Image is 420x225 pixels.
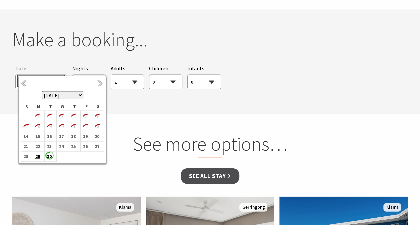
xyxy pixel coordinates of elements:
i: 1 [33,112,42,121]
i: 2 [45,112,53,121]
span: Gerringong [239,203,267,212]
td: 25 [68,141,81,151]
td: 23 [45,141,57,151]
b: 25 [68,142,77,151]
td: 30 [45,151,57,161]
td: 19 [80,131,92,141]
td: 17 [56,131,68,141]
td: 21 [21,141,33,151]
i: 3 [57,112,65,121]
b: 14 [21,132,30,141]
div: Choose a number of nights [72,64,106,89]
b: 22 [33,142,42,151]
td: 16 [45,131,57,141]
i: 7 [21,122,30,131]
b: 17 [57,132,65,141]
span: Date [15,65,26,72]
b: 23 [45,142,53,151]
h2: See more options… [83,132,337,158]
td: 22 [33,141,45,151]
th: S [21,103,33,111]
h2: Make a booking... [12,28,408,51]
th: T [45,103,57,111]
span: Kiama [116,203,134,212]
i: 5 [81,112,89,121]
i: 10 [57,122,65,131]
td: 28 [21,151,33,161]
b: 20 [92,132,101,141]
b: 30 [45,152,53,161]
b: 27 [92,142,101,151]
th: M [33,103,45,111]
b: 21 [21,142,30,151]
th: W [56,103,68,111]
span: Adults [111,65,125,72]
div: Please choose your desired arrival date [15,64,67,89]
td: 27 [92,141,104,151]
span: Children [149,65,168,72]
b: 24 [57,142,65,151]
b: 29 [33,152,42,161]
span: Nights [72,64,88,73]
b: 18 [68,132,77,141]
td: 24 [56,141,68,151]
td: 26 [80,141,92,151]
th: S [92,103,104,111]
i: 6 [92,112,101,121]
td: 15 [33,131,45,141]
td: 14 [21,131,33,141]
td: 18 [68,131,81,141]
span: Kiama [383,203,401,212]
i: 11 [68,122,77,131]
b: 28 [21,152,30,161]
th: F [80,103,92,111]
b: 16 [45,132,53,141]
a: See all Stay [181,168,239,184]
span: Infants [187,65,204,72]
i: 8 [33,122,42,131]
th: T [68,103,81,111]
i: 13 [92,122,101,131]
i: 4 [68,112,77,121]
b: 26 [81,142,89,151]
b: 19 [81,132,89,141]
td: 29 [33,151,45,161]
i: 12 [81,122,89,131]
b: 15 [33,132,42,141]
i: 9 [45,122,53,131]
td: 20 [92,131,104,141]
